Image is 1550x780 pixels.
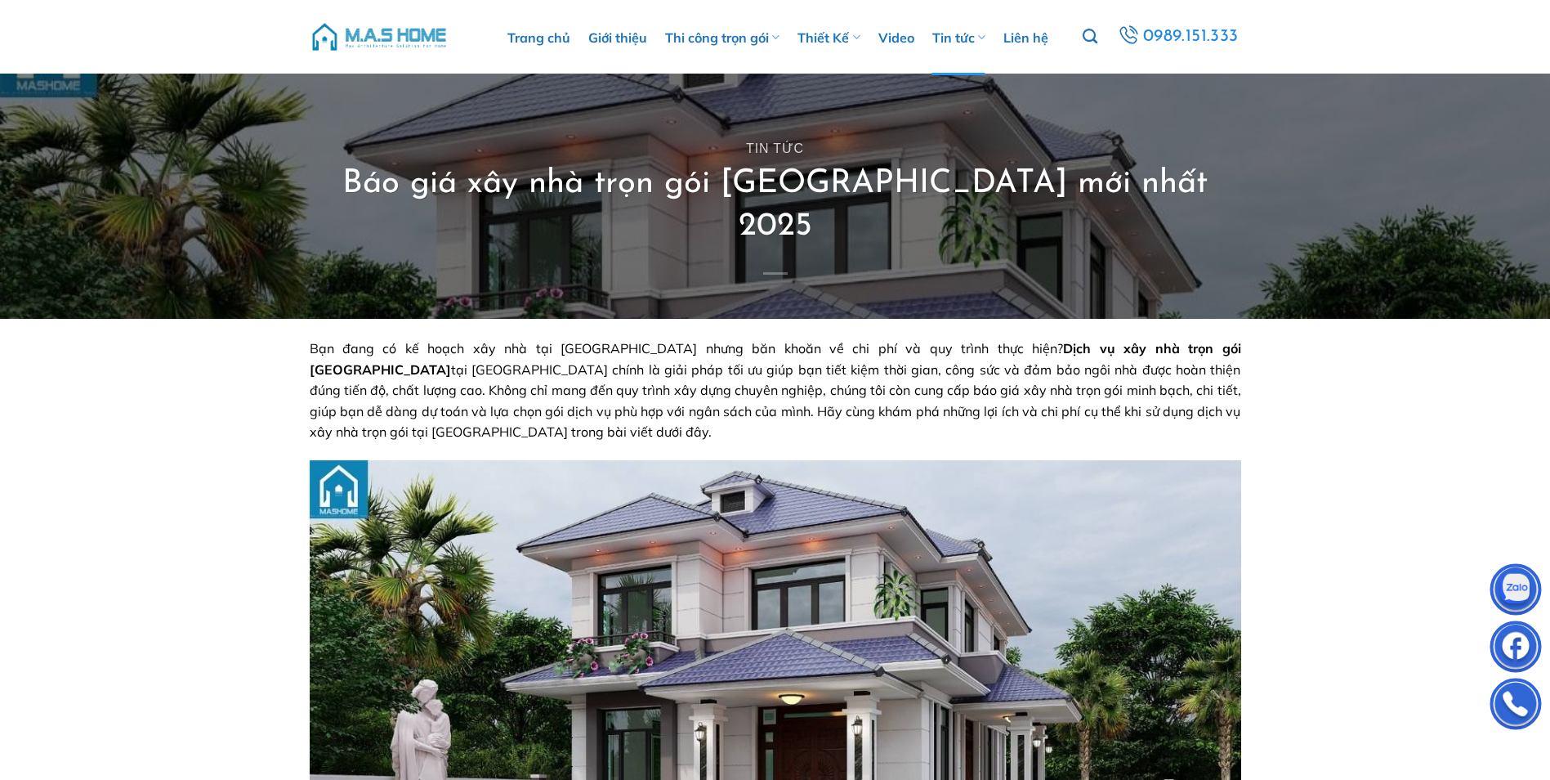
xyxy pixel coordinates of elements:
[1491,625,1540,674] img: Facebook
[310,340,1241,378] strong: Dịch vụ xây nhà trọn gói [GEOGRAPHIC_DATA]
[1491,682,1540,731] img: Phone
[310,163,1241,248] h1: Báo giá xây nhà trọn gói [GEOGRAPHIC_DATA] mới nhất 2025
[310,340,1241,440] span: Bạn đang có kế hoạch xây nhà tại [GEOGRAPHIC_DATA] nhưng băn khoăn về chi phí và quy trình thực h...
[1491,567,1540,616] img: Zalo
[1142,23,1240,51] span: 0989.151.333
[746,141,804,155] a: Tin tức
[1083,20,1097,54] a: Tìm kiếm
[1114,22,1242,52] a: 0989.151.333
[310,12,449,61] img: M.A.S HOME – Tổng Thầu Thiết Kế Và Xây Nhà Trọn Gói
